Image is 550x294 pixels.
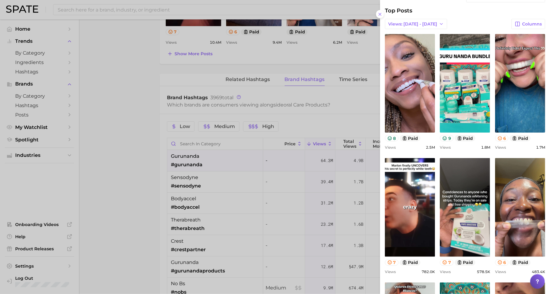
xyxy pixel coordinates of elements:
span: Views [495,145,506,150]
span: 1.8m [481,145,490,150]
button: paid [400,135,421,141]
button: paid [400,259,421,266]
span: 1.7m [536,145,545,150]
button: paid [455,259,476,266]
button: 6 [495,259,509,266]
span: Views [385,145,396,150]
span: 483.4k [532,269,545,274]
button: 9 [440,135,453,141]
span: 782.0k [422,269,435,274]
span: Views [440,145,451,150]
span: Views [440,269,451,274]
button: 6 [495,135,509,141]
button: Views: [DATE] - [DATE] [385,19,447,29]
span: Top Posts [385,7,412,14]
button: paid [510,135,531,141]
button: Columns [511,19,545,29]
button: paid [455,135,476,141]
span: 578.5k [477,269,490,274]
button: 8 [385,135,399,141]
span: Views: [DATE] - [DATE] [388,22,437,27]
span: Views [495,269,506,274]
button: paid [510,259,531,266]
span: 2.5m [426,145,435,150]
span: Columns [522,22,542,27]
button: 7 [440,259,453,266]
button: 7 [385,259,399,266]
span: Views [385,269,396,274]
